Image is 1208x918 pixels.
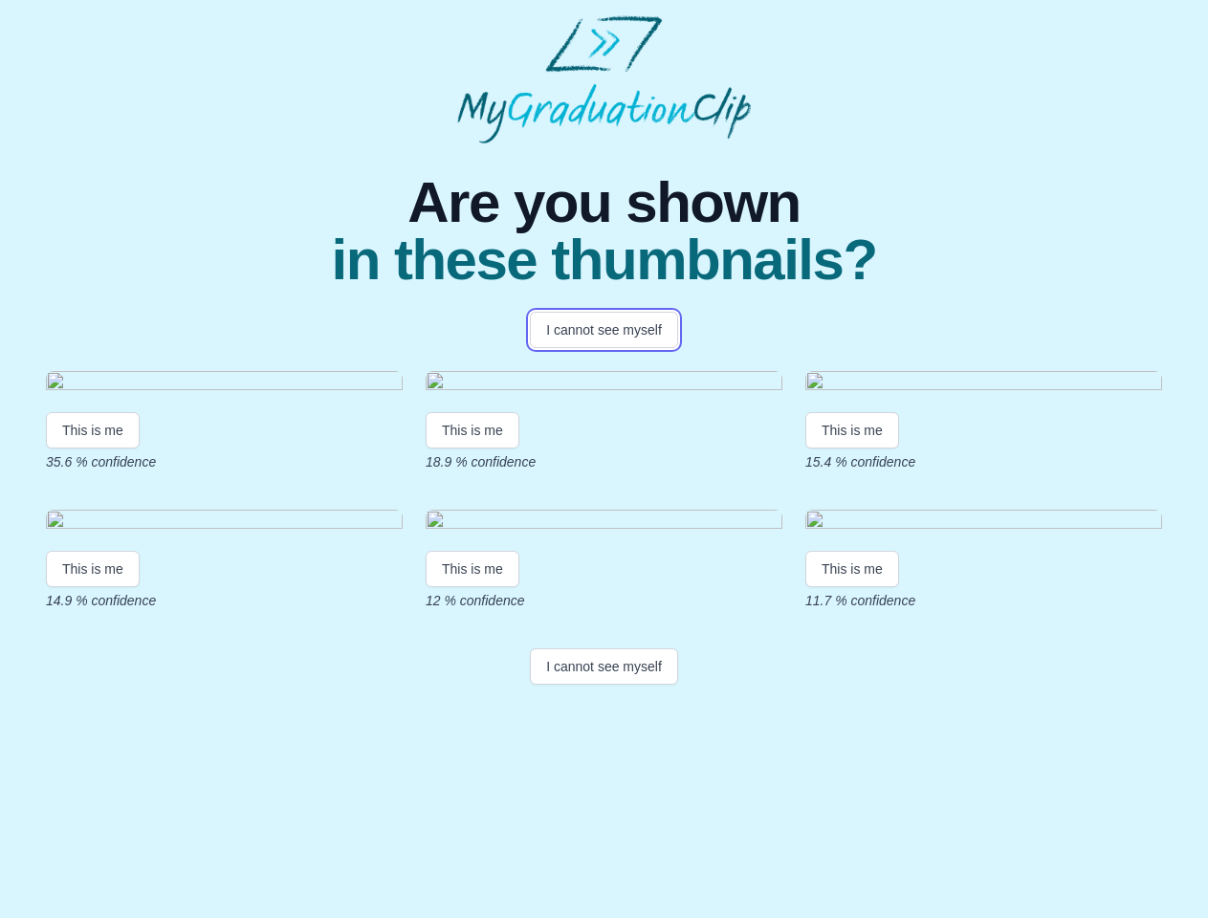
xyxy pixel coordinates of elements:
[46,452,403,471] p: 35.6 % confidence
[46,371,403,397] img: 60d5631201b0bb1658bc69a22285f71dc51c8581.gif
[805,452,1162,471] p: 15.4 % confidence
[426,510,782,535] img: 650e14c3dc2d402dcaebd17e2f98fd05caf91645.gif
[46,591,403,610] p: 14.9 % confidence
[805,551,899,587] button: This is me
[426,551,519,587] button: This is me
[426,371,782,397] img: a304e6cacfcf07b5abff5c082d1710be446f33a1.gif
[426,591,782,610] p: 12 % confidence
[331,174,876,231] span: Are you shown
[805,412,899,448] button: This is me
[426,452,782,471] p: 18.9 % confidence
[805,591,1162,610] p: 11.7 % confidence
[426,412,519,448] button: This is me
[46,551,140,587] button: This is me
[46,412,140,448] button: This is me
[530,648,678,685] button: I cannot see myself
[457,15,752,143] img: MyGraduationClip
[46,510,403,535] img: 6154b3a3706b0b56c4ae5be15a7ec18decd89046.gif
[805,510,1162,535] img: a827c7facacc183e1424654b2e775caa5d12e1d0.gif
[805,371,1162,397] img: 01cadcd533573b317b455b88a2028c1651a49aee.gif
[530,312,678,348] button: I cannot see myself
[331,231,876,289] span: in these thumbnails?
